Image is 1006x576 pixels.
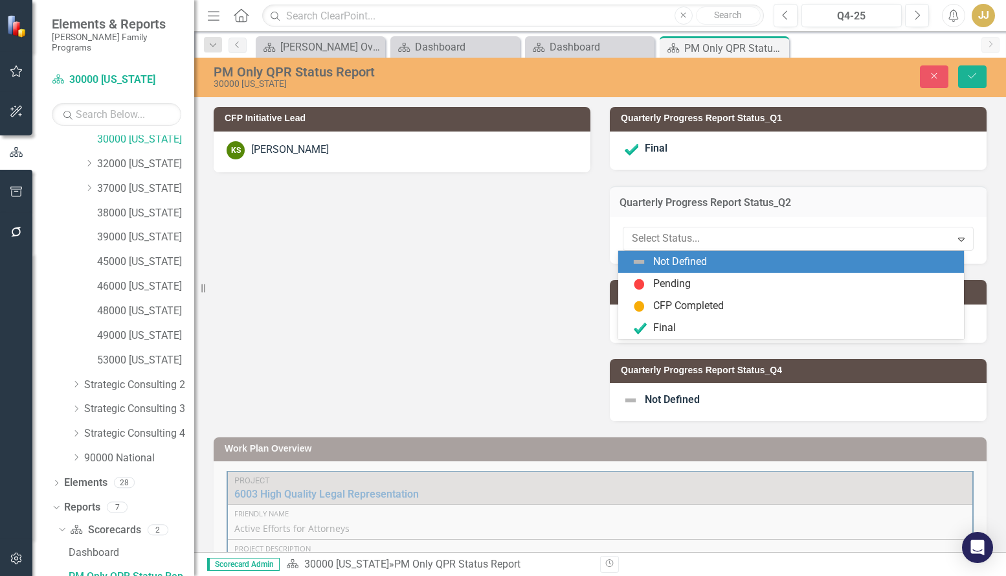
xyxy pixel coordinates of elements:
button: JJ [972,4,995,27]
a: 30000 [US_STATE] [52,73,181,87]
div: KS [227,141,245,159]
div: 28 [114,478,135,489]
div: Open Intercom Messenger [962,532,993,563]
span: Final [645,142,667,154]
div: Pending [653,277,691,292]
div: Final [653,321,676,336]
a: 32000 [US_STATE] [97,157,194,172]
div: Dashboard [69,547,194,559]
button: Search [696,6,761,25]
h3: Quarterly Progress Report Status_Q1 [621,113,980,123]
a: Strategic Consulting 4 [84,426,194,441]
span: Search [714,10,742,20]
div: PM Only QPR Status Report [684,40,786,56]
div: Not Defined [653,255,707,270]
div: [PERSON_NAME] Overview [280,39,382,55]
h3: Quarterly Progress Report Status_Q4 [621,365,980,375]
div: 30000 [US_STATE] [214,79,642,89]
a: 30000 [US_STATE] [97,132,194,147]
div: 7 [107,501,128,513]
div: CFP Completed [653,299,724,314]
small: [PERSON_NAME] Family Programs [52,32,181,53]
input: Search ClearPoint... [262,5,764,27]
a: 53000 [US_STATE] [97,353,194,368]
a: Scorecards [70,523,140,538]
img: Final [623,141,638,157]
input: Search Below... [52,103,181,126]
div: Q4-25 [806,8,897,24]
img: Pending [631,276,647,292]
a: Reports [64,500,100,515]
a: Dashboard [65,542,194,562]
a: Strategic Consulting 2 [84,378,194,393]
span: Elements & Reports [52,16,181,32]
a: [PERSON_NAME] Overview [259,39,382,55]
img: Final [631,320,647,336]
span: Not Defined [645,393,700,406]
img: Not Defined [631,254,647,270]
h3: CFP Initiative Lead [225,113,584,123]
img: ClearPoint Strategy [6,15,29,38]
a: 37000 [US_STATE] [97,181,194,196]
a: Strategic Consulting 3 [84,402,194,417]
span: Scorecard Admin [207,558,280,571]
img: Not Defined [623,393,638,408]
div: 2 [148,524,168,535]
button: Q4-25 [801,4,902,27]
div: » [286,557,590,572]
a: Dashboard [528,39,651,55]
div: Dashboard [550,39,651,55]
a: 45000 [US_STATE] [97,255,194,270]
a: 38000 [US_STATE] [97,206,194,221]
a: Elements [64,476,107,490]
a: 48000 [US_STATE] [97,304,194,319]
a: 90000 National [84,451,194,466]
img: CFP Completed [631,298,647,314]
div: [PERSON_NAME] [251,143,329,157]
a: 30000 [US_STATE] [304,558,389,570]
a: 46000 [US_STATE] [97,279,194,294]
a: Dashboard [394,39,517,55]
div: PM Only QPR Status Report [214,65,642,79]
a: 39000 [US_STATE] [97,230,194,245]
h3: Quarterly Progress Report Status_Q2 [620,197,977,209]
div: PM Only QPR Status Report [394,558,520,570]
div: Dashboard [415,39,517,55]
a: 49000 [US_STATE] [97,328,194,343]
